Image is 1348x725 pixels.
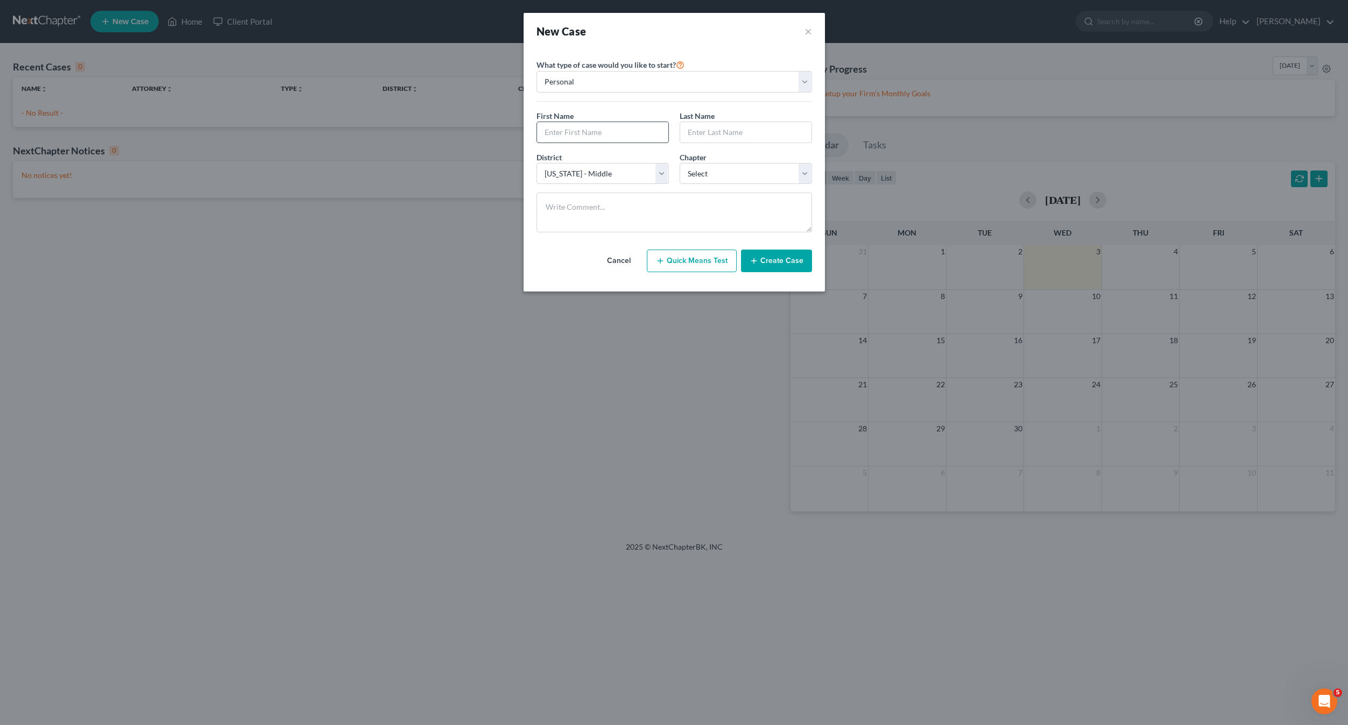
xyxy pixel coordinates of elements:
span: District [537,153,562,162]
span: Last Name [680,111,715,120]
span: First Name [537,111,574,120]
strong: New Case [537,25,587,38]
iframe: Intercom live chat [1311,688,1337,714]
button: Create Case [741,250,812,272]
span: Chapter [680,153,707,162]
button: × [804,24,812,39]
span: 5 [1333,688,1342,697]
input: Enter Last Name [680,122,811,143]
button: Cancel [595,250,643,272]
label: What type of case would you like to start? [537,58,684,71]
input: Enter First Name [537,122,668,143]
button: Quick Means Test [647,250,737,272]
